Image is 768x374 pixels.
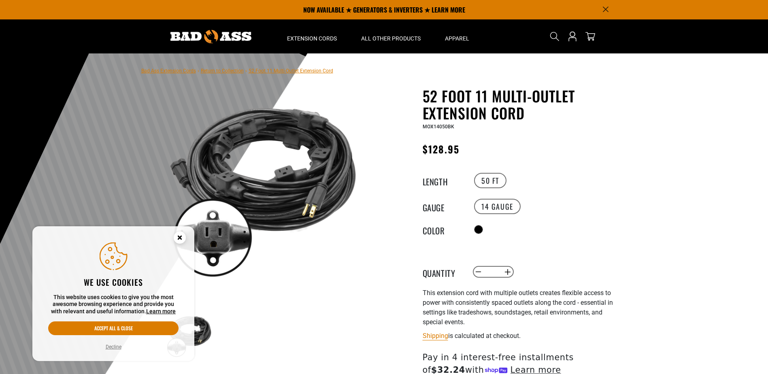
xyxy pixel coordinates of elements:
span: This extension cord with multiple outlets creates flexible access to power with consistently spac... [423,289,613,326]
a: Learn more [146,308,176,314]
summary: Search [548,30,561,43]
a: Bad Ass Extension Cords [141,68,196,74]
span: › [198,68,199,74]
nav: breadcrumbs [141,66,333,75]
summary: Apparel [433,19,481,53]
span: Extension Cords [287,35,337,42]
div: is calculated at checkout. [423,330,621,341]
label: 14 Gauge [474,199,521,214]
label: Quantity [423,267,463,277]
button: Decline [103,343,124,351]
span: › [245,68,247,74]
button: Accept all & close [48,321,179,335]
span: 52 Foot 11 Multi-Outlet Extension Cord [249,68,333,74]
span: MOX14050BK [423,124,454,130]
legend: Length [423,175,463,186]
img: Bad Ass Extension Cords [170,30,251,43]
summary: All Other Products [349,19,433,53]
label: 50 FT [474,173,506,188]
a: Shipping [423,332,448,340]
span: Apparel [445,35,469,42]
legend: Color [423,224,463,235]
h1: 52 Foot 11 Multi-Outlet Extension Cord [423,87,621,121]
h2: We use cookies [48,277,179,287]
img: black [165,89,360,284]
aside: Cookie Consent [32,226,194,361]
p: This website uses cookies to give you the most awesome browsing experience and provide you with r... [48,294,179,315]
legend: Gauge [423,201,463,212]
span: $128.95 [423,142,460,156]
a: Return to Collection [201,68,244,74]
span: All Other Products [361,35,421,42]
summary: Extension Cords [275,19,349,53]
